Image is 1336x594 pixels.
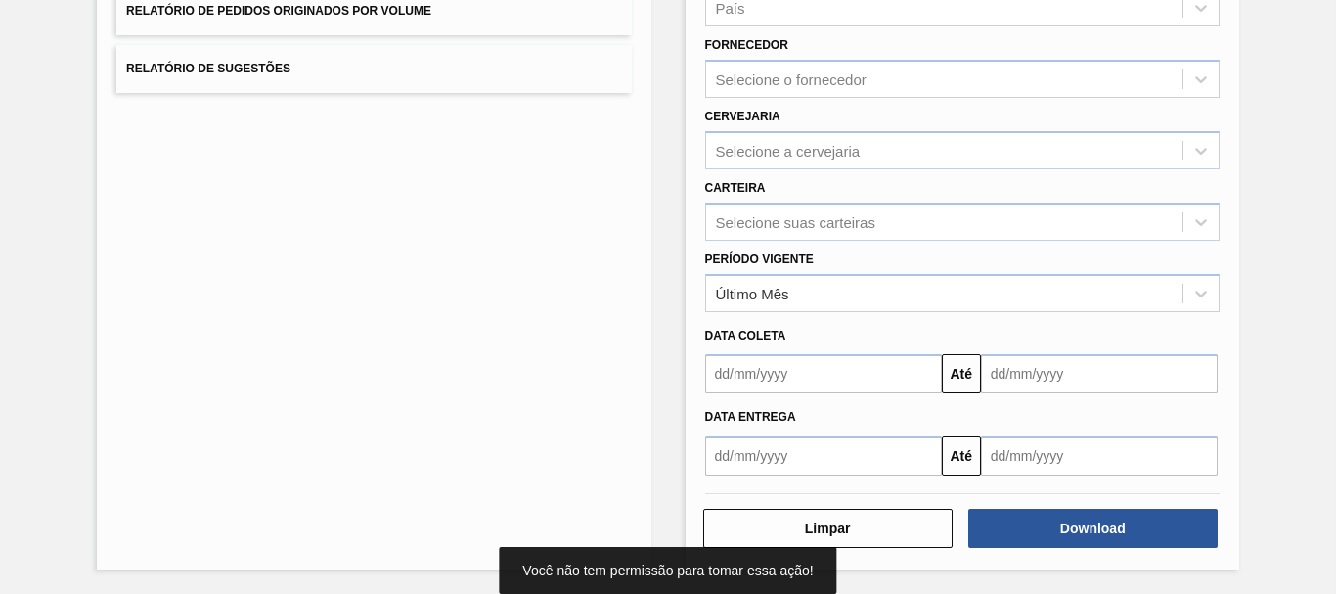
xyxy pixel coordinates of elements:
[981,354,1218,393] input: dd/mm/yyyy
[116,45,631,93] button: Relatório de Sugestões
[126,4,431,18] span: Relatório de Pedidos Originados por Volume
[716,285,789,301] div: Último Mês
[968,509,1218,548] button: Download
[716,213,875,230] div: Selecione suas carteiras
[705,329,786,343] span: Data coleta
[705,181,766,195] label: Carteira
[716,71,867,88] div: Selecione o fornecedor
[705,354,942,393] input: dd/mm/yyyy
[705,110,780,123] label: Cervejaria
[705,252,814,266] label: Período Vigente
[716,142,861,159] div: Selecione a cervejaria
[942,354,981,393] button: Até
[981,436,1218,476] input: dd/mm/yyyy
[126,62,290,75] span: Relatório de Sugestões
[705,436,942,476] input: dd/mm/yyyy
[703,509,953,548] button: Limpar
[705,410,796,424] span: Data entrega
[942,436,981,476] button: Até
[705,38,788,52] label: Fornecedor
[522,563,813,578] span: Você não tem permissão para tomar essa ação!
